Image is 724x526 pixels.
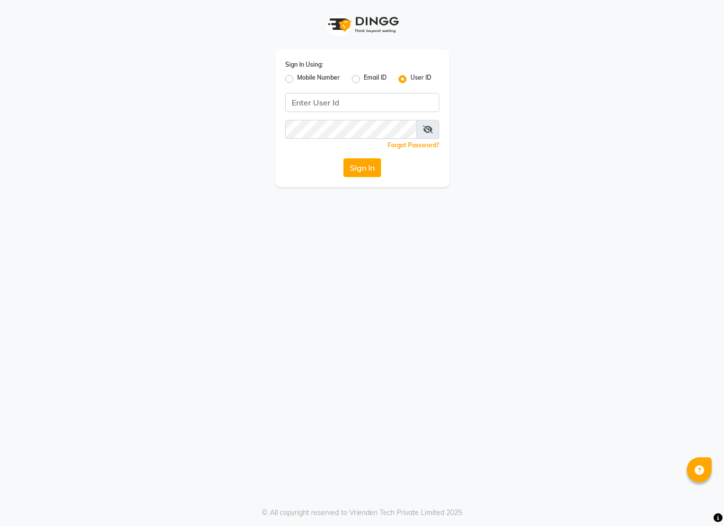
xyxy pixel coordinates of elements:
[343,158,381,177] button: Sign In
[285,120,417,139] input: Username
[410,73,431,85] label: User ID
[297,73,340,85] label: Mobile Number
[388,141,439,149] a: Forgot Password?
[285,93,439,112] input: Username
[364,73,387,85] label: Email ID
[285,60,323,69] label: Sign In Using:
[322,10,402,39] img: logo1.svg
